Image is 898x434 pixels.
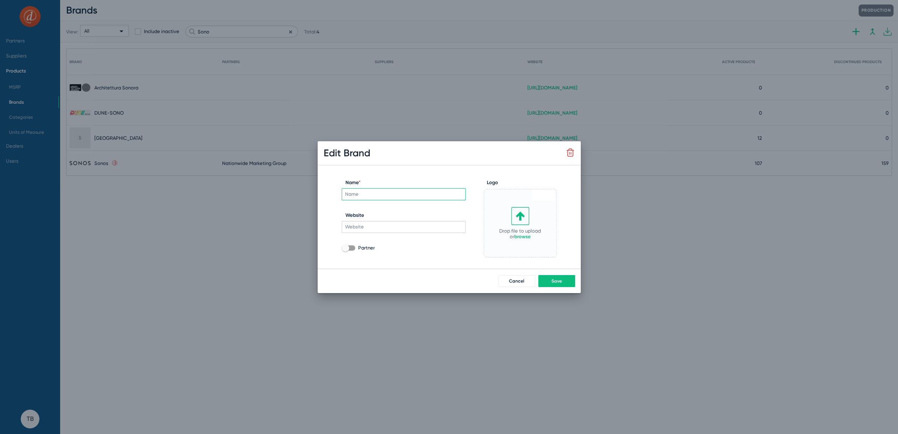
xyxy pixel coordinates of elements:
button: Cancel [498,275,535,287]
span: Drop file to upload [499,228,541,234]
span: Save [551,278,562,284]
div: Logo [484,180,557,189]
a: browse [514,234,531,239]
span: Cancel [509,278,524,284]
input: Name [342,188,466,200]
span: Partner [358,243,375,253]
input: Website [342,221,466,233]
button: Save [538,275,575,287]
span: or [510,234,531,239]
h1: Edit Brand [324,147,370,159]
